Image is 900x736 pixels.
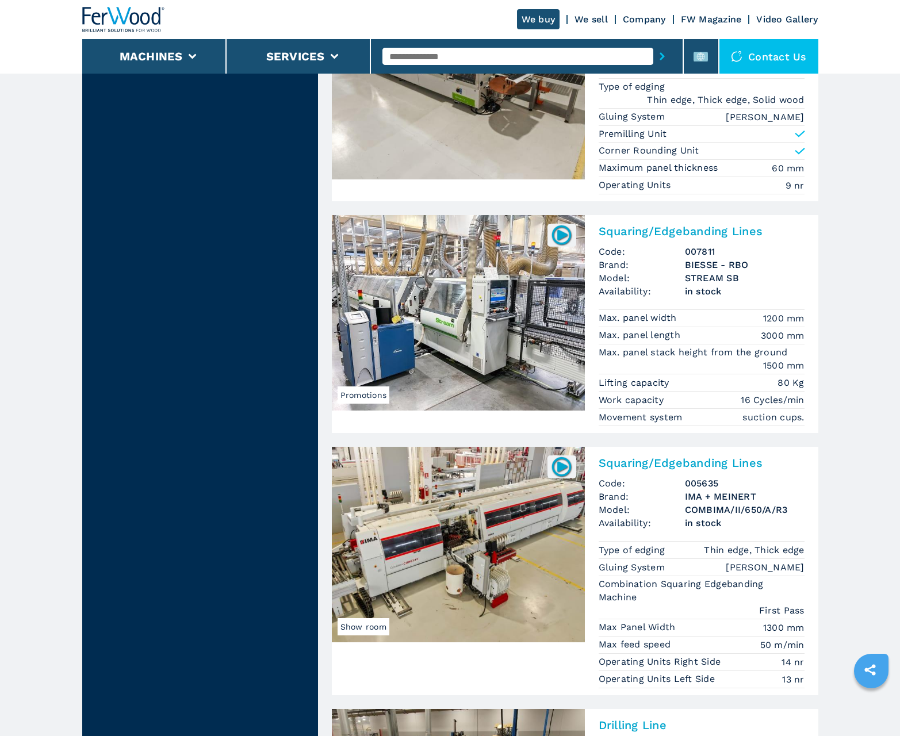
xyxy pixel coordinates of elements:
[599,271,685,285] span: Model:
[599,224,805,238] h2: Squaring/Edgebanding Lines
[599,516,685,530] span: Availability:
[82,7,165,32] img: Ferwood
[599,329,684,342] p: Max. panel length
[599,718,805,732] h2: Drilling Line
[332,215,585,411] img: Squaring/Edgebanding Lines BIESSE - RBO STREAM SB
[760,638,805,651] em: 50 m/min
[786,179,805,192] em: 9 nr
[120,49,183,63] button: Machines
[856,655,884,684] a: sharethis
[599,394,667,407] p: Work capacity
[851,684,891,727] iframe: Chat
[763,359,805,372] em: 1500 mm
[763,312,805,325] em: 1200 mm
[599,578,805,604] p: Combination Squaring Edgebanding Machine
[599,673,718,685] p: Operating Units Left Side
[599,638,674,651] p: Max feed speed
[517,9,560,29] a: We buy
[778,376,804,389] em: 80 Kg
[550,455,573,478] img: 005635
[599,80,668,93] p: Type of edging
[761,329,805,342] em: 3000 mm
[599,258,685,271] span: Brand:
[599,312,680,324] p: Max. panel width
[623,14,666,25] a: Company
[599,544,668,557] p: Type of edging
[763,621,805,634] em: 1300 mm
[782,655,804,669] em: 14 nr
[332,447,585,642] img: Squaring/Edgebanding Lines IMA + MEINERT COMBIMA/II/650/A/R3
[332,447,818,695] a: Squaring/Edgebanding Lines IMA + MEINERT COMBIMA/II/650/A/R3Show room005635Squaring/Edgebanding L...
[599,561,668,574] p: Gluing System
[599,245,685,258] span: Code:
[338,618,389,635] span: Show room
[726,110,804,124] em: [PERSON_NAME]
[599,128,667,140] p: Premilling Unit
[599,179,674,191] p: Operating Units
[550,224,573,246] img: 007811
[726,561,804,574] em: [PERSON_NAME]
[756,14,818,25] a: Video Gallery
[599,477,685,490] span: Code:
[599,285,685,298] span: Availability:
[599,377,672,389] p: Lifting capacity
[685,503,805,516] h3: COMBIMA/II/650/A/R3
[599,144,699,157] p: Corner Rounding Unit
[685,285,805,298] span: in stock
[685,258,805,271] h3: BIESSE - RBO
[599,621,679,634] p: Max Panel Width
[772,162,804,175] em: 60 mm
[575,14,608,25] a: We sell
[332,215,818,433] a: Squaring/Edgebanding Lines BIESSE - RBO STREAM SBPromotions007811Squaring/Edgebanding LinesCode:0...
[782,673,804,686] em: 13 nr
[681,14,742,25] a: FW Magazine
[599,162,721,174] p: Maximum panel thickness
[741,393,804,407] em: 16 Cycles/min
[599,655,724,668] p: Operating Units Right Side
[599,411,685,424] p: Movement system
[704,543,804,557] em: Thin edge, Thick edge
[599,503,685,516] span: Model:
[647,93,804,106] em: Thin edge, Thick edge, Solid wood
[742,411,804,424] em: suction cups.
[685,245,805,258] h3: 007811
[685,271,805,285] h3: STREAM SB
[599,346,791,359] p: Max. panel stack height from the ground
[685,490,805,503] h3: IMA + MEINERT
[653,43,671,70] button: submit-button
[685,516,805,530] span: in stock
[759,604,805,617] em: First Pass
[599,110,668,123] p: Gluing System
[719,39,818,74] div: Contact us
[599,490,685,503] span: Brand:
[685,477,805,490] h3: 005635
[599,456,805,470] h2: Squaring/Edgebanding Lines
[731,51,742,62] img: Contact us
[266,49,325,63] button: Services
[338,386,390,404] span: Promotions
